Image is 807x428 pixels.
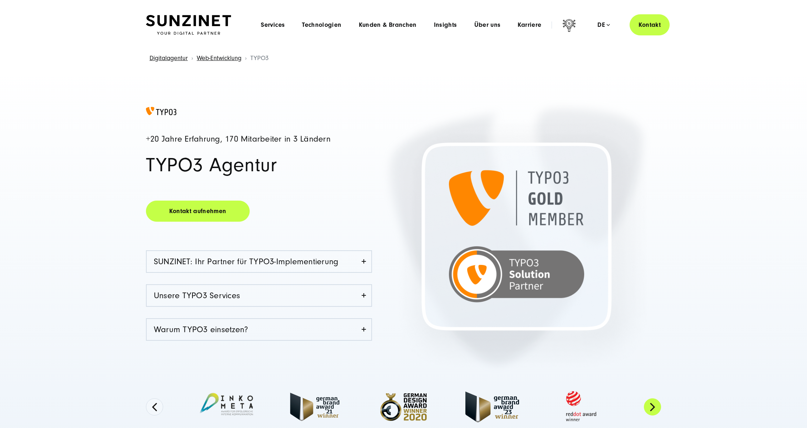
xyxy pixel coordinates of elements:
[146,398,163,415] button: Previous
[434,21,457,29] a: Insights
[518,21,541,29] a: Karriere
[147,319,371,340] a: Warum TYPO3 einsetzen?
[146,201,250,222] a: Kontakt aufnehmen
[368,386,439,428] img: Full Service Digitalagentur - German Design Award Winner 2020
[146,107,176,115] img: TYPO3 Agentur Logo farbig
[359,21,417,29] a: Kunden & Branchen
[644,398,661,415] button: Next
[146,135,372,144] h4: +20 Jahre Erfahrung, 170 Mitarbeiter in 3 Ländern
[630,14,670,35] a: Kontakt
[302,21,341,29] a: Technologien
[147,251,371,272] a: SUNZINET: Ihr Partner für TYPO3-Implementierung
[146,15,231,35] img: SUNZINET Full Service Digital Agentur
[146,155,372,175] h1: TYPO3 Agentur
[279,388,350,426] img: German Brand Award Winner 2021
[197,54,241,62] a: Web-Entwicklung
[474,21,501,29] a: Über uns
[380,99,653,374] img: TYPO3 Agentur Partnerlogo für Gold Member SUNZINET
[597,21,610,29] div: de
[261,21,285,29] a: Services
[150,54,188,62] a: Digitalagentur
[147,285,371,306] a: Unsere TYPO3 Services
[250,54,269,62] span: TYPO3
[457,387,528,427] img: German Brand Award 2023 Winner - fullservice digital agentur SUNZINET
[191,387,261,427] img: INKO META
